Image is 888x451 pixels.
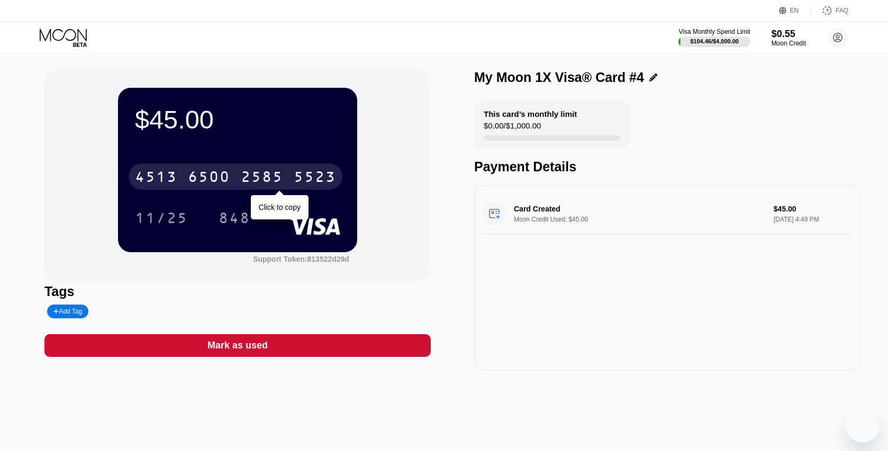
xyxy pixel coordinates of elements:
[772,29,806,40] div: $0.55
[772,29,806,47] div: $0.55Moon Credit
[211,205,258,231] div: 848
[129,163,342,190] div: 4513650025855523
[135,170,177,187] div: 4513
[135,211,188,228] div: 11/25
[474,70,644,85] div: My Moon 1X Visa® Card #4
[53,308,82,315] div: Add Tag
[207,339,268,352] div: Mark as used
[44,334,431,357] div: Mark as used
[44,284,431,299] div: Tags
[846,409,880,443] iframe: Button to launch messaging window, conversation in progress
[474,159,860,174] div: Payment Details
[253,255,349,263] div: Support Token:813522d29d
[790,7,799,14] div: EN
[47,305,88,318] div: Add Tag
[188,170,230,187] div: 6500
[836,7,848,14] div: FAQ
[779,5,811,16] div: EN
[294,170,336,187] div: 5523
[127,205,196,231] div: 11/25
[253,255,349,263] div: Support Token: 813522d29d
[484,121,541,135] div: $0.00 / $1,000.00
[135,105,340,134] div: $45.00
[811,5,848,16] div: FAQ
[678,28,750,47] div: Visa Monthly Spend Limit$104.46/$4,000.00
[484,109,577,118] div: This card’s monthly limit
[678,28,750,35] div: Visa Monthly Spend Limit
[259,203,301,211] div: Click to copy
[219,211,250,228] div: 848
[241,170,283,187] div: 2585
[772,40,806,47] div: Moon Credit
[690,38,739,44] div: $104.46 / $4,000.00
